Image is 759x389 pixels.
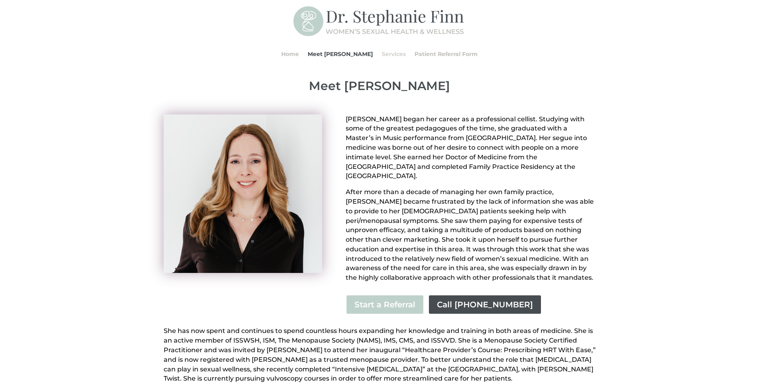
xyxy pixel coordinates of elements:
a: Services [382,39,406,69]
a: Start a Referral [346,295,424,315]
a: Meet [PERSON_NAME] [308,39,373,69]
p: [PERSON_NAME] began her career as a professional cellist. Studying with some of the greatest peda... [346,114,595,188]
a: Call [PHONE_NUMBER] [428,295,542,315]
p: After more than a decade of managing her own family practice, [PERSON_NAME] became frustrated by ... [346,187,595,283]
a: Home [281,39,299,69]
img: Stephanie Finn Headshot 02 [164,114,322,273]
p: Meet [PERSON_NAME] [164,79,596,93]
a: Patient Referral Form [415,39,478,69]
